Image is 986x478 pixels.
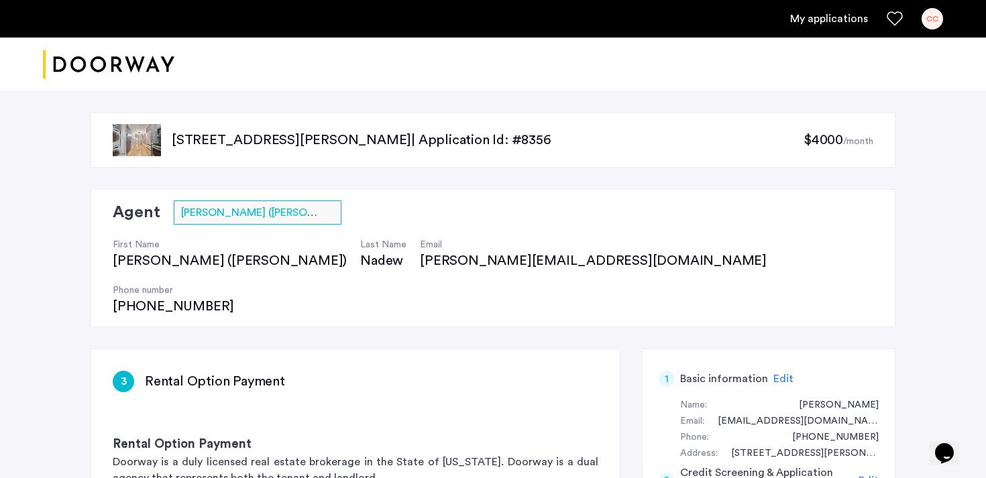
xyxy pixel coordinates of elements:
div: Email: [680,414,704,430]
iframe: chat widget [930,424,973,465]
div: [PERSON_NAME] ([PERSON_NAME]) [113,251,347,270]
h4: First Name [113,238,347,251]
span: Edit [773,373,793,384]
div: Conner Cuadra [785,398,879,414]
div: Address: [680,446,718,462]
h4: Last Name [360,238,406,251]
img: apartment [113,124,161,156]
div: Phone: [680,430,709,446]
a: Cazamio logo [43,40,174,90]
a: My application [790,11,868,27]
div: Nadew [360,251,406,270]
h2: Agent [113,200,160,225]
div: 85 Cornelia St, #2L [718,446,879,462]
h4: Email [420,238,780,251]
img: logo [43,40,174,90]
div: [PERSON_NAME][EMAIL_ADDRESS][DOMAIN_NAME] [420,251,780,270]
h4: Phone number [113,284,234,297]
h3: Rental Option Payment [145,372,285,391]
div: 3 [113,371,134,392]
a: Favorites [887,11,903,27]
div: CC [922,8,943,29]
div: [PHONE_NUMBER] [113,297,234,316]
div: 1 [659,371,675,387]
span: $4000 [804,133,843,147]
div: Name: [680,398,707,414]
h3: Rental Option Payment [113,435,598,454]
div: +18503059024 [779,430,879,446]
sub: /month [843,137,873,146]
p: [STREET_ADDRESS][PERSON_NAME] | Application Id: #8356 [172,131,804,150]
div: connerc425@gmail.com [704,414,879,430]
h5: Basic information [680,371,768,387]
